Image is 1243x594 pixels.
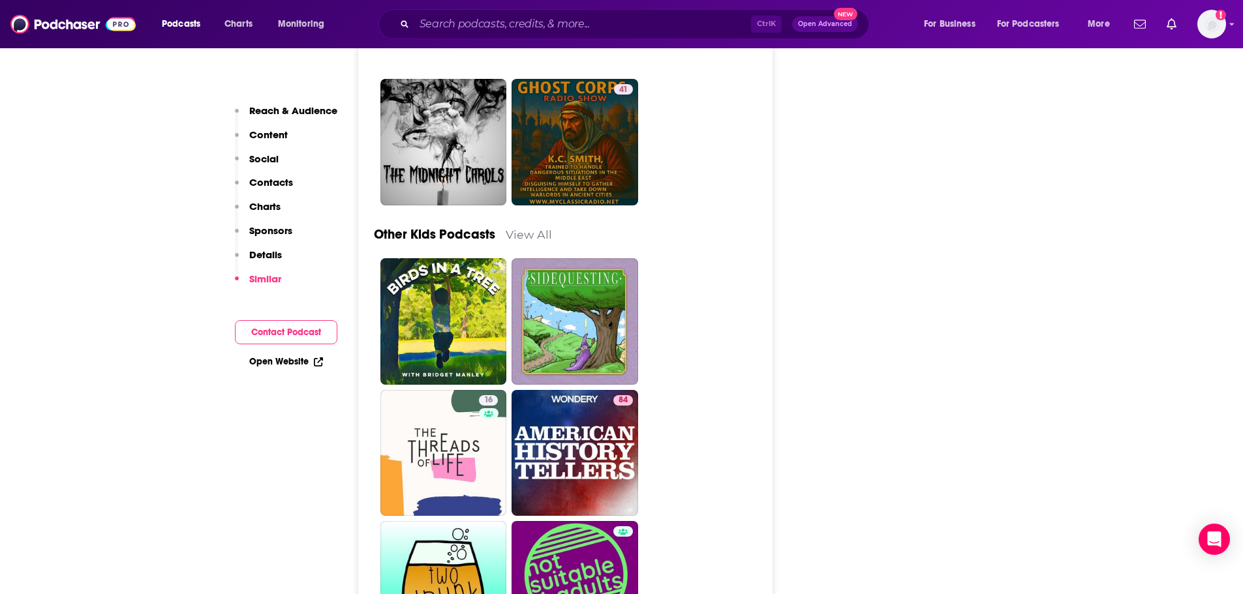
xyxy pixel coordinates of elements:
[249,128,288,141] p: Content
[484,394,493,407] span: 16
[249,176,293,188] p: Contacts
[249,224,292,237] p: Sponsors
[506,228,552,241] a: View All
[235,248,282,273] button: Details
[997,15,1060,33] span: For Podcasters
[235,153,279,177] button: Social
[269,14,341,35] button: open menu
[751,16,782,33] span: Ctrl K
[249,153,279,165] p: Social
[1197,10,1226,38] button: Show profile menu
[512,79,638,205] a: 41
[613,395,633,406] a: 84
[924,15,975,33] span: For Business
[792,16,858,32] button: Open AdvancedNew
[249,248,282,261] p: Details
[235,320,337,344] button: Contact Podcast
[224,15,253,33] span: Charts
[1216,10,1226,20] svg: Add a profile image
[162,15,200,33] span: Podcasts
[278,15,324,33] span: Monitoring
[380,390,507,516] a: 16
[235,128,288,153] button: Content
[915,14,992,35] button: open menu
[479,395,498,406] a: 16
[235,200,281,224] button: Charts
[216,14,260,35] a: Charts
[10,12,136,37] img: Podchaser - Follow, Share and Rate Podcasts
[1197,10,1226,38] span: Logged in as kelsey.marrujo
[512,390,638,516] a: 84
[614,84,633,95] a: 41
[1199,524,1230,555] div: Open Intercom Messenger
[989,14,1079,35] button: open menu
[1079,14,1126,35] button: open menu
[235,273,281,297] button: Similar
[249,273,281,285] p: Similar
[1161,13,1182,35] a: Show notifications dropdown
[249,104,337,117] p: Reach & Audience
[249,356,323,367] a: Open Website
[798,21,852,27] span: Open Advanced
[1129,13,1151,35] a: Show notifications dropdown
[834,8,857,20] span: New
[235,176,293,200] button: Contacts
[235,224,292,248] button: Sponsors
[1088,15,1110,33] span: More
[249,200,281,213] p: Charts
[619,394,628,407] span: 84
[374,226,495,243] a: Other Kids Podcasts
[619,83,628,97] span: 41
[235,104,337,128] button: Reach & Audience
[153,14,217,35] button: open menu
[1197,10,1226,38] img: User Profile
[414,14,751,35] input: Search podcasts, credits, & more...
[391,9,882,39] div: Search podcasts, credits, & more...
